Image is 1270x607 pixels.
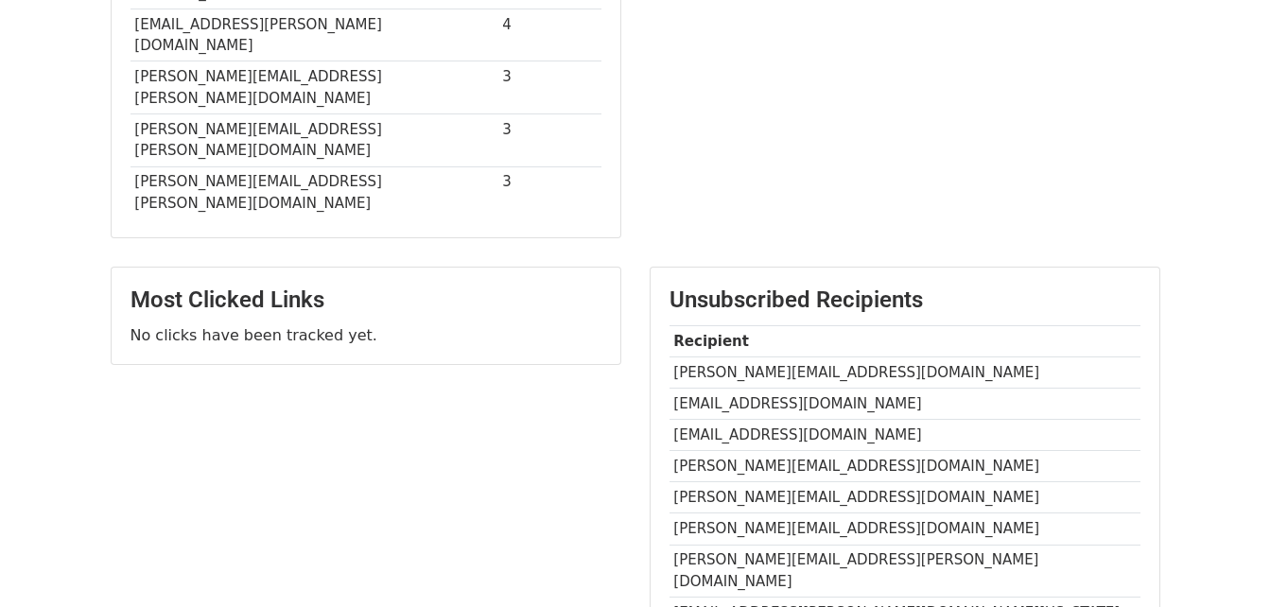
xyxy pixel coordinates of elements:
[130,286,601,314] h3: Most Clicked Links
[670,545,1140,598] td: [PERSON_NAME][EMAIL_ADDRESS][PERSON_NAME][DOMAIN_NAME]
[670,356,1140,388] td: [PERSON_NAME][EMAIL_ADDRESS][DOMAIN_NAME]
[670,389,1140,420] td: [EMAIL_ADDRESS][DOMAIN_NAME]
[130,166,498,218] td: [PERSON_NAME][EMAIL_ADDRESS][PERSON_NAME][DOMAIN_NAME]
[670,420,1140,451] td: [EMAIL_ADDRESS][DOMAIN_NAME]
[498,166,601,218] td: 3
[130,9,498,61] td: [EMAIL_ADDRESS][PERSON_NAME][DOMAIN_NAME]
[498,61,601,114] td: 3
[670,286,1140,314] h3: Unsubscribed Recipients
[130,113,498,166] td: [PERSON_NAME][EMAIL_ADDRESS][PERSON_NAME][DOMAIN_NAME]
[498,9,601,61] td: 4
[130,61,498,114] td: [PERSON_NAME][EMAIL_ADDRESS][PERSON_NAME][DOMAIN_NAME]
[670,482,1140,513] td: [PERSON_NAME][EMAIL_ADDRESS][DOMAIN_NAME]
[130,325,601,345] p: No clicks have been tracked yet.
[1175,516,1270,607] iframe: Chat Widget
[498,113,601,166] td: 3
[670,325,1140,356] th: Recipient
[670,451,1140,482] td: [PERSON_NAME][EMAIL_ADDRESS][DOMAIN_NAME]
[670,513,1140,545] td: [PERSON_NAME][EMAIL_ADDRESS][DOMAIN_NAME]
